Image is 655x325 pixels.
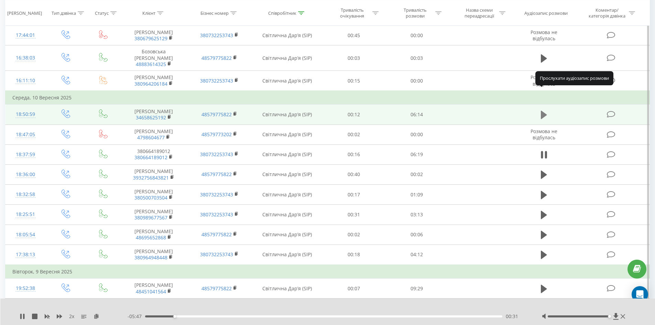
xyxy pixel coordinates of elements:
[121,71,186,91] td: [PERSON_NAME]
[134,194,167,201] a: 380500703504
[69,313,74,320] span: 2 x
[535,71,613,85] div: Прослухати аудіозапис розмови
[201,111,232,118] a: 48579775822
[252,205,323,225] td: Світлична Дарʼя (SIP)
[52,10,76,16] div: Тип дзвінка
[531,29,557,42] span: Розмова не відбулась
[12,148,39,161] div: 18:37:59
[136,61,166,67] a: 48883614325
[128,313,145,320] span: - 05:47
[531,128,557,141] span: Розмова не відбулась
[200,251,233,258] a: 380732253743
[632,286,648,303] div: Open Intercom Messenger
[7,10,42,16] div: [PERSON_NAME]
[95,10,109,16] div: Статус
[323,279,385,299] td: 00:07
[200,211,233,218] a: 380732253743
[200,77,233,84] a: 380732253743
[323,225,385,245] td: 00:02
[608,315,611,318] div: Accessibility label
[323,45,385,71] td: 00:03
[12,208,39,221] div: 18:25:51
[252,25,323,45] td: Світлична Дарʼя (SIP)
[461,7,498,19] div: Назва схеми переадресації
[385,164,448,184] td: 00:02
[12,128,39,141] div: 18:47:05
[200,32,233,39] a: 380732253743
[12,51,39,65] div: 16:38:03
[385,25,448,45] td: 00:00
[323,105,385,124] td: 00:12
[121,205,186,225] td: [PERSON_NAME]
[12,228,39,241] div: 18:05:54
[252,279,323,299] td: Світлична Дарʼя (SIP)
[12,248,39,261] div: 17:38:13
[173,315,176,318] div: Accessibility label
[133,174,169,181] a: 3932756843821
[12,29,39,42] div: 17:44:01
[385,225,448,245] td: 00:06
[252,185,323,205] td: Світлична Дарʼя (SIP)
[201,55,232,61] a: 48579775822
[121,45,186,71] td: Бозовська [PERSON_NAME]
[121,185,186,205] td: [PERSON_NAME]
[385,245,448,265] td: 04:12
[385,279,448,299] td: 09:29
[323,124,385,144] td: 00:02
[121,105,186,124] td: [PERSON_NAME]
[385,205,448,225] td: 03:13
[121,245,186,265] td: [PERSON_NAME]
[134,254,167,261] a: 380964948448
[121,25,186,45] td: [PERSON_NAME]
[323,144,385,164] td: 00:16
[397,7,434,19] div: Тривалість розмови
[268,10,296,16] div: Співробітник
[200,191,233,198] a: 380732253743
[201,231,232,238] a: 48579775822
[136,234,166,241] a: 48695652868
[252,144,323,164] td: Світлична Дарʼя (SIP)
[587,7,627,19] div: Коментар/категорія дзвінка
[252,164,323,184] td: Світлична Дарʼя (SIP)
[252,124,323,144] td: Світлична Дарʼя (SIP)
[385,185,448,205] td: 01:09
[323,245,385,265] td: 00:18
[12,74,39,87] div: 16:11:10
[6,265,650,279] td: Вівторок, 9 Вересня 2025
[323,205,385,225] td: 00:31
[121,279,186,299] td: [PERSON_NAME]
[200,10,229,16] div: Бізнес номер
[323,25,385,45] td: 00:45
[12,108,39,121] div: 18:50:59
[385,71,448,91] td: 00:00
[121,164,186,184] td: [PERSON_NAME]
[136,114,166,121] a: 34658625192
[323,185,385,205] td: 00:17
[12,282,39,295] div: 19:52:38
[121,124,186,144] td: [PERSON_NAME]
[137,134,165,141] a: 4798604677
[134,214,167,221] a: 380989677567
[323,71,385,91] td: 00:15
[201,285,232,292] a: 48579775822
[142,10,155,16] div: Клієнт
[134,80,167,87] a: 380964206184
[385,124,448,144] td: 00:00
[134,154,167,161] a: 380664189012
[334,7,371,19] div: Тривалість очікування
[6,91,650,105] td: Середа, 10 Вересня 2025
[121,225,186,245] td: [PERSON_NAME]
[252,225,323,245] td: Світлична Дарʼя (SIP)
[252,45,323,71] td: Світлична Дарʼя (SIP)
[200,151,233,158] a: 380732253743
[531,74,557,87] span: Розмова не відбулась
[252,245,323,265] td: Світлична Дарʼя (SIP)
[506,313,518,320] span: 00:31
[12,188,39,201] div: 18:32:58
[121,144,186,164] td: 380664189012
[12,168,39,181] div: 18:36:00
[252,71,323,91] td: Світлична Дарʼя (SIP)
[252,105,323,124] td: Світлична Дарʼя (SIP)
[134,35,167,42] a: 380679625129
[136,288,166,295] a: 48451041564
